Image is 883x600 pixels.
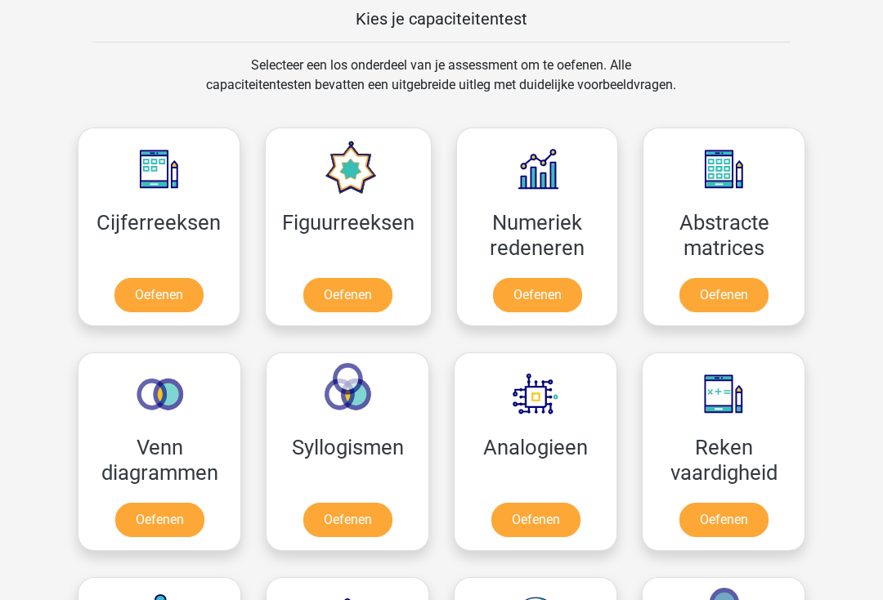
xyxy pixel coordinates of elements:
[115,503,204,537] a: Oefenen
[493,278,582,312] a: Oefenen
[114,278,204,312] a: Oefenen
[92,9,791,29] h5: Kies je capaciteitentest
[303,503,392,537] a: Oefenen
[303,278,392,312] a: Oefenen
[679,503,769,537] a: Oefenen
[190,56,692,114] div: Selecteer een los onderdeel van je assessment om te oefenen. Alle capaciteitentesten bevatten een...
[679,278,769,312] a: Oefenen
[491,503,580,537] a: Oefenen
